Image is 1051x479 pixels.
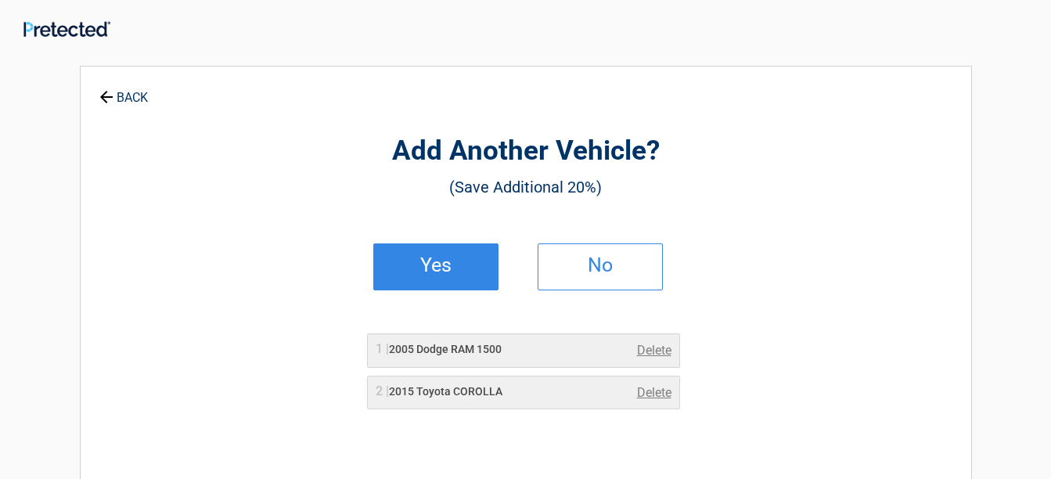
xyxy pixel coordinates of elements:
[376,341,502,358] h2: 2005 Dodge RAM 1500
[637,384,671,402] a: Delete
[637,341,671,360] a: Delete
[167,174,885,200] h3: (Save Additional 20%)
[167,133,885,170] h2: Add Another Vehicle?
[390,260,482,271] h2: Yes
[376,341,389,356] span: 1 |
[376,384,389,398] span: 2 |
[376,384,502,400] h2: 2015 Toyota COROLLA
[23,21,110,37] img: Main Logo
[96,77,151,104] a: BACK
[554,260,646,271] h2: No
